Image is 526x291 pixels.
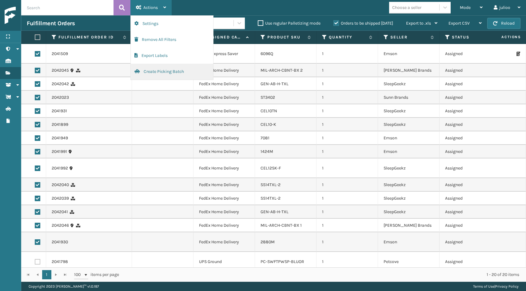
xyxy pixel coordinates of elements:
[440,44,501,64] td: Assigned
[261,223,302,228] a: MIL-ARCH-CBNT-BX 1
[261,51,273,56] a: 6096Q
[378,232,440,252] td: Emson
[261,95,275,100] a: ST3402
[482,32,525,42] span: Actions
[440,192,501,205] td: Assigned
[193,77,255,91] td: FedEx Home Delivery
[317,104,378,118] td: 1
[452,34,489,40] label: Status
[440,178,501,192] td: Assigned
[193,158,255,178] td: FedEx Home Delivery
[193,104,255,118] td: FedEx Home Delivery
[406,21,431,26] span: Export to .xls
[52,222,69,229] a: 2042046
[128,272,519,278] div: 1 - 20 of 20 items
[193,131,255,145] td: FedEx Home Delivery
[52,239,68,245] a: 2041930
[440,77,501,91] td: Assigned
[193,192,255,205] td: FedEx Home Delivery
[52,67,69,74] a: 2042045
[440,118,501,131] td: Assigned
[52,135,68,141] a: 2041949
[473,284,494,289] a: Terms of Use
[261,122,276,127] a: CEL10-K
[317,145,378,158] td: 1
[261,81,289,86] a: GEN-AB-H-TXL
[193,64,255,77] td: FedEx Home Delivery
[378,145,440,158] td: Emson
[52,259,68,265] a: 2041798
[261,165,281,171] a: CEL12SK-F
[378,252,440,272] td: Petcove
[317,158,378,178] td: 1
[329,34,366,40] label: Quantity
[440,145,501,158] td: Assigned
[52,108,67,114] a: 2041931
[317,252,378,272] td: 1
[261,182,281,187] a: SS14TXL-2
[52,182,69,188] a: 2042040
[440,104,501,118] td: Assigned
[193,205,255,219] td: FedEx Home Delivery
[440,91,501,104] td: Assigned
[267,34,305,40] label: Product SKU
[193,232,255,252] td: FedEx Home Delivery
[516,52,520,56] i: Print Packing Slip
[52,195,69,201] a: 2042039
[27,20,75,27] h3: Fulfillment Orders
[52,51,68,57] a: 2041509
[317,219,378,232] td: 1
[317,118,378,131] td: 1
[378,64,440,77] td: [PERSON_NAME] Brands
[317,91,378,104] td: 1
[378,192,440,205] td: SleepGeekz
[52,122,68,128] a: 2041899
[52,149,67,155] a: 2041991
[143,5,158,10] span: Actions
[378,131,440,145] td: Emson
[460,5,471,10] span: Mode
[261,259,304,264] a: PC-SWFTPWSP-BLUOR
[74,272,83,278] span: 100
[440,252,501,272] td: Assigned
[378,205,440,219] td: SleepGeekz
[5,7,60,24] img: logo
[378,104,440,118] td: SleepGeekz
[392,4,421,11] div: Choose a seller
[487,18,520,29] button: Reload
[440,158,501,178] td: Assigned
[440,64,501,77] td: Assigned
[261,196,281,201] a: SS14TXL-2
[440,219,501,232] td: Assigned
[378,158,440,178] td: SleepGeekz
[193,252,255,272] td: UPS Ground
[206,34,243,40] label: Assigned Carrier Service
[448,21,470,26] span: Export CSV
[193,44,255,64] td: FedEx Express Saver
[193,219,255,232] td: FedEx Home Delivery
[52,165,68,171] a: 2041992
[317,131,378,145] td: 1
[440,232,501,252] td: Assigned
[261,68,303,73] a: MIL-ARCH-CBNT-BX 2
[390,34,428,40] label: Seller
[261,209,289,214] a: GEN-AB-H-TXL
[317,232,378,252] td: 1
[317,178,378,192] td: 1
[495,284,519,289] a: Privacy Policy
[261,149,273,154] a: 1424M
[378,44,440,64] td: Emson
[440,131,501,145] td: Assigned
[193,118,255,131] td: FedEx Home Delivery
[473,282,519,291] div: |
[261,239,275,245] a: 2880M
[58,34,120,40] label: Fulfillment Order Id
[193,145,255,158] td: FedEx Home Delivery
[317,192,378,205] td: 1
[193,91,255,104] td: FedEx Home Delivery
[42,270,51,279] a: 1
[378,91,440,104] td: Sunn Brands
[378,118,440,131] td: SleepGeekz
[52,94,69,101] a: 2042023
[131,32,213,48] button: Remove All Filters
